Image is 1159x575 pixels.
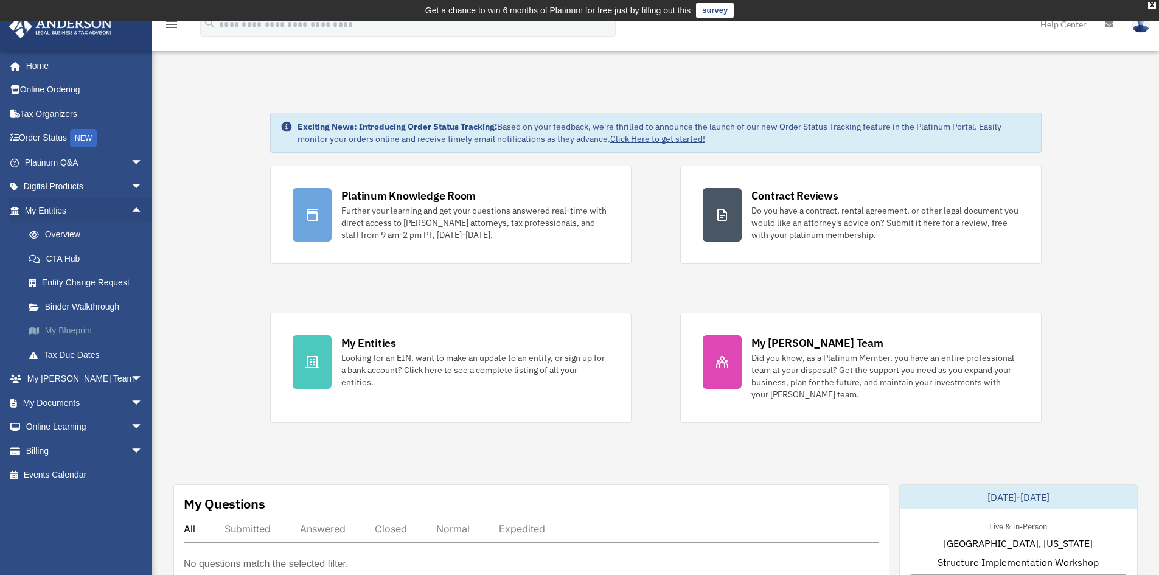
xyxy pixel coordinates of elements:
span: arrow_drop_down [131,367,155,392]
a: CTA Hub [17,246,161,271]
div: close [1148,2,1156,9]
div: My [PERSON_NAME] Team [751,335,883,350]
i: search [203,16,217,30]
a: Order StatusNEW [9,126,161,151]
span: arrow_drop_down [131,391,155,416]
a: Tax Organizers [9,102,161,126]
a: Online Ordering [9,78,161,102]
span: Structure Implementation Workshop [938,555,1099,570]
a: Events Calendar [9,463,161,487]
span: arrow_drop_down [131,415,155,440]
a: Home [9,54,155,78]
div: Normal [436,523,470,535]
span: arrow_drop_down [131,439,155,464]
div: Do you have a contract, rental agreement, or other legal document you would like an attorney's ad... [751,204,1019,241]
div: Submitted [224,523,271,535]
a: Tax Due Dates [17,343,161,367]
a: Binder Walkthrough [17,294,161,319]
a: menu [164,21,179,32]
a: My Blueprint [17,319,161,343]
div: Looking for an EIN, want to make an update to an entity, or sign up for a bank account? Click her... [341,352,609,388]
span: arrow_drop_down [131,175,155,200]
div: Did you know, as a Platinum Member, you have an entire professional team at your disposal? Get th... [751,352,1019,400]
a: Online Learningarrow_drop_down [9,415,161,439]
div: Platinum Knowledge Room [341,188,476,203]
a: My Entitiesarrow_drop_up [9,198,161,223]
span: arrow_drop_down [131,150,155,175]
p: No questions match the selected filter. [184,556,348,573]
a: My Documentsarrow_drop_down [9,391,161,415]
span: [GEOGRAPHIC_DATA], [US_STATE] [944,536,1093,551]
div: NEW [70,129,97,147]
a: Platinum Knowledge Room Further your learning and get your questions answered real-time with dire... [270,166,632,264]
a: My [PERSON_NAME] Team Did you know, as a Platinum Member, you have an entire professional team at... [680,313,1042,423]
div: [DATE]-[DATE] [900,485,1137,509]
div: My Questions [184,495,265,513]
a: My [PERSON_NAME] Teamarrow_drop_down [9,367,161,391]
div: All [184,523,195,535]
strong: Exciting News: Introducing Order Status Tracking! [298,121,497,132]
div: Answered [300,523,346,535]
a: My Entities Looking for an EIN, want to make an update to an entity, or sign up for a bank accoun... [270,313,632,423]
a: Digital Productsarrow_drop_down [9,175,161,199]
a: Click Here to get started! [610,133,705,144]
div: Closed [375,523,407,535]
div: My Entities [341,335,396,350]
div: Get a chance to win 6 months of Platinum for free just by filling out this [425,3,691,18]
a: Billingarrow_drop_down [9,439,161,463]
a: Overview [17,223,161,247]
a: survey [696,3,734,18]
img: Anderson Advisors Platinum Portal [5,15,116,38]
div: Based on your feedback, we're thrilled to announce the launch of our new Order Status Tracking fe... [298,120,1031,145]
span: arrow_drop_up [131,198,155,223]
img: User Pic [1132,15,1150,33]
i: menu [164,17,179,32]
div: Contract Reviews [751,188,838,203]
div: Further your learning and get your questions answered real-time with direct access to [PERSON_NAM... [341,204,609,241]
a: Platinum Q&Aarrow_drop_down [9,150,161,175]
a: Entity Change Request [17,271,161,295]
div: Live & In-Person [980,519,1057,532]
div: Expedited [499,523,545,535]
a: Contract Reviews Do you have a contract, rental agreement, or other legal document you would like... [680,166,1042,264]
